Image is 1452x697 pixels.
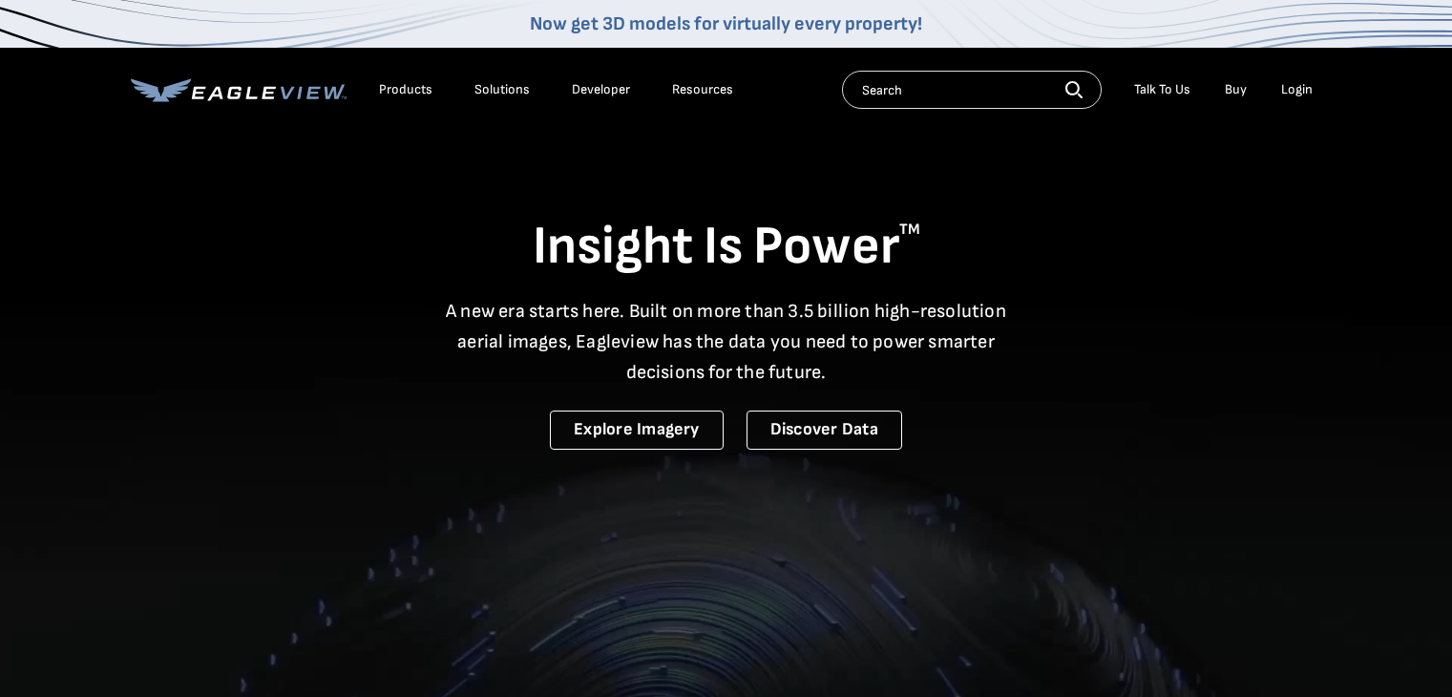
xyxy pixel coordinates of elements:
a: Developer [572,81,630,98]
a: Explore Imagery [550,411,724,450]
div: Login [1281,81,1313,98]
a: Discover Data [747,411,902,450]
p: A new era starts here. Built on more than 3.5 billion high-resolution aerial images, Eagleview ha... [434,296,1019,388]
div: Products [379,81,432,98]
div: Talk To Us [1134,81,1190,98]
div: Resources [672,81,733,98]
a: Now get 3D models for virtually every property! [530,12,922,35]
h1: Insight Is Power [131,214,1322,281]
div: Solutions [474,81,530,98]
sup: TM [899,221,920,239]
input: Search [842,71,1102,109]
a: Buy [1225,81,1247,98]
